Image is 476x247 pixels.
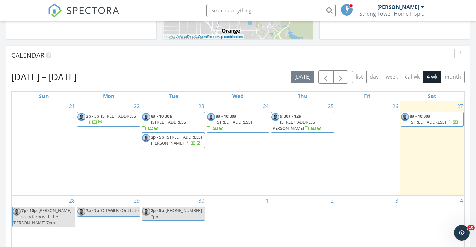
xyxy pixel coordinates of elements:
[151,134,202,146] a: 2p - 5p [STREET_ADDRESS][PERSON_NAME]
[142,133,205,148] a: 2p - 5p [STREET_ADDRESS][PERSON_NAME]
[441,71,465,83] button: month
[206,101,270,196] td: Go to September 24, 2025
[142,134,150,142] img: 69b4afb478414f77a64f24184b3b9346_1_201_a.jpeg
[333,70,348,84] button: Next
[48,9,119,22] a: SPECTORA
[271,113,323,131] a: 9:30a - 12p [STREET_ADDRESS][PERSON_NAME]
[410,113,431,119] span: 8a - 10:30a
[326,101,335,111] a: Go to September 25, 2025
[76,101,141,196] td: Go to September 22, 2025
[141,101,206,196] td: Go to September 23, 2025
[401,112,464,127] a: 8a - 10:30a [STREET_ADDRESS]
[68,101,76,111] a: Go to September 21, 2025
[86,208,99,213] span: 7a - 7p
[142,112,205,133] a: 8a - 10:30a [STREET_ADDRESS]
[467,225,475,230] span: 10
[363,92,372,101] a: Friday
[142,113,150,121] img: 69b4afb478414f77a64f24184b3b9346_1_201_a.jpeg
[391,101,400,111] a: Go to September 26, 2025
[77,208,85,216] img: 69b4afb478414f77a64f24184b3b9346_1_201_a.jpeg
[216,119,252,125] span: [STREET_ADDRESS]
[11,51,44,60] span: Calendar
[12,101,76,196] td: Go to September 21, 2025
[164,35,175,39] a: Leaflet
[352,71,367,83] button: list
[359,10,424,17] div: Strong Tower Home Inspections
[280,113,301,119] span: 9:30a - 12p
[271,112,334,133] a: 9:30a - 12p [STREET_ADDRESS][PERSON_NAME]
[86,113,137,125] a: 2p - 5p [STREET_ADDRESS]
[142,208,150,216] img: 69b4afb478414f77a64f24184b3b9346_1_201_a.jpeg
[77,112,140,127] a: 2p - 5p [STREET_ADDRESS]
[151,208,202,219] span: ‪[PHONE_NUMBER]‬ 2pm
[13,208,71,226] span: [PERSON_NAME] scary farm with the [PERSON_NAME] 7pm
[197,101,206,111] a: Go to September 23, 2025
[206,4,336,17] input: Search everything...
[11,70,77,83] h2: [DATE] – [DATE]
[410,119,446,125] span: [STREET_ADDRESS]
[329,196,335,206] a: Go to October 2, 2025
[426,92,437,101] a: Saturday
[207,113,252,131] a: 8a - 10:30a [STREET_ADDRESS]
[456,101,464,111] a: Go to September 27, 2025
[66,3,119,17] span: SPECTORA
[207,112,270,133] a: 8a - 10:30a [STREET_ADDRESS]
[101,113,137,119] span: [STREET_ADDRESS]
[335,101,400,196] td: Go to September 26, 2025
[68,196,76,206] a: Go to September 28, 2025
[207,113,215,121] img: 69b4afb478414f77a64f24184b3b9346_1_201_a.jpeg
[13,208,21,216] img: 69b4afb478414f77a64f24184b3b9346_1_201_a.jpeg
[132,101,141,111] a: Go to September 22, 2025
[86,113,99,119] span: 2p - 5p
[402,71,424,83] button: cal wk
[382,71,402,83] button: week
[231,92,245,101] a: Wednesday
[318,70,334,84] button: Previous
[132,196,141,206] a: Go to September 29, 2025
[197,196,206,206] a: Go to September 30, 2025
[151,134,202,146] span: [STREET_ADDRESS][PERSON_NAME]
[163,34,244,39] div: |
[459,196,464,206] a: Go to October 4, 2025
[151,208,164,213] span: 2p - 5p
[366,71,382,83] button: day
[454,225,470,241] iframe: Intercom live chat
[423,71,441,83] button: 4 wk
[195,35,243,39] a: © OpenStreetMap contributors
[102,92,116,101] a: Monday
[296,92,309,101] a: Thursday
[151,134,164,140] span: 2p - 5p
[167,92,179,101] a: Tuesday
[377,4,419,10] div: [PERSON_NAME]
[271,119,316,131] span: [STREET_ADDRESS][PERSON_NAME]
[400,101,464,196] td: Go to September 27, 2025
[262,101,270,111] a: Go to September 24, 2025
[48,3,62,17] img: The Best Home Inspection Software - Spectora
[401,113,409,121] img: 69b4afb478414f77a64f24184b3b9346_1_201_a.jpeg
[216,113,237,119] span: 8a - 10:30a
[151,113,172,119] span: 8a - 10:30a
[21,208,37,213] span: 7p - 10p
[265,196,270,206] a: Go to October 1, 2025
[394,196,400,206] a: Go to October 3, 2025
[151,119,187,125] span: [STREET_ADDRESS]
[410,113,458,125] a: 8a - 10:30a [STREET_ADDRESS]
[142,113,187,131] a: 8a - 10:30a [STREET_ADDRESS]
[101,208,139,213] span: Off Will Be Out Late
[271,113,279,121] img: 69b4afb478414f77a64f24184b3b9346_1_201_a.jpeg
[77,113,85,121] img: 69b4afb478414f77a64f24184b3b9346_1_201_a.jpeg
[291,71,314,83] button: [DATE]
[270,101,335,196] td: Go to September 25, 2025
[176,35,194,39] a: © MapTiler
[38,92,50,101] a: Sunday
